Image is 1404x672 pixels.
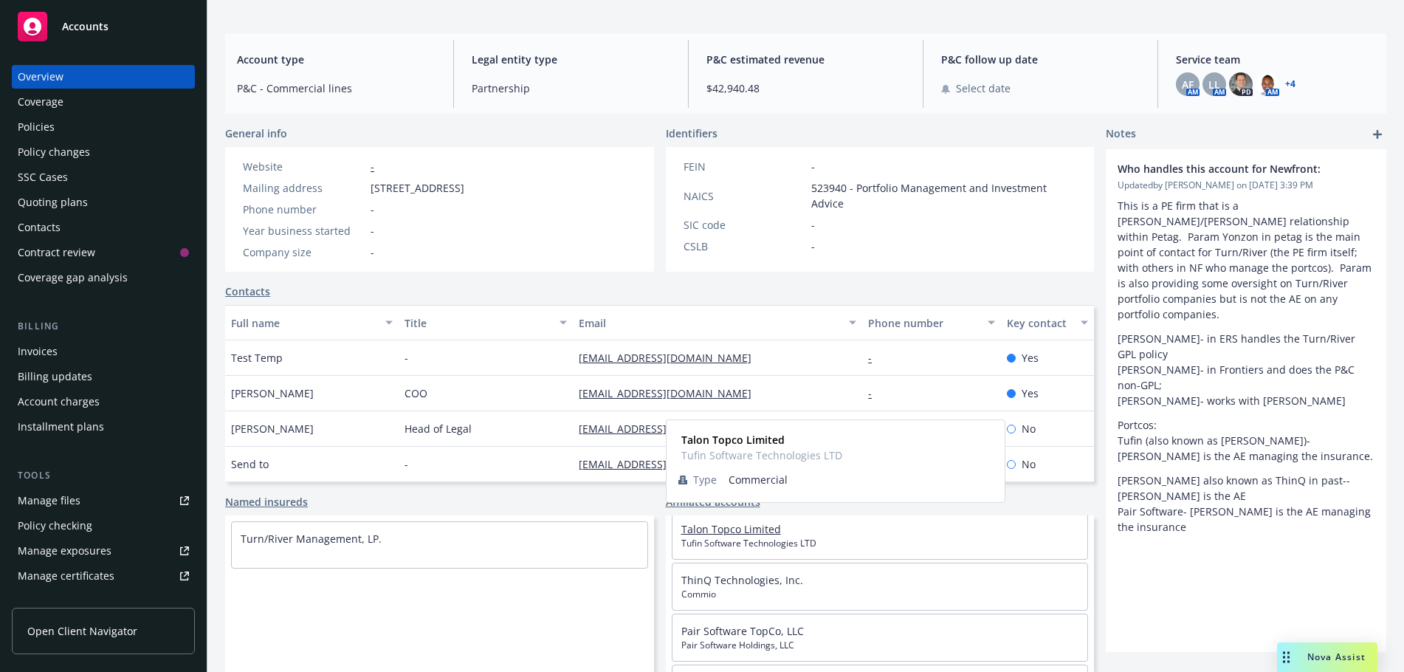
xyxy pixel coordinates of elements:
[1106,126,1136,143] span: Notes
[1022,385,1039,401] span: Yes
[868,386,884,400] a: -
[579,351,763,365] a: [EMAIL_ADDRESS][DOMAIN_NAME]
[399,305,572,340] button: Title
[1182,77,1194,92] span: AF
[225,126,287,141] span: General info
[18,165,68,189] div: SSC Cases
[18,90,63,114] div: Coverage
[862,305,1001,340] button: Phone number
[12,390,195,414] a: Account charges
[12,140,195,164] a: Policy changes
[243,223,365,239] div: Year business started
[811,239,815,254] span: -
[12,216,195,239] a: Contacts
[12,165,195,189] a: SSC Cases
[706,52,905,67] span: P&C estimated revenue
[1277,642,1377,672] button: Nova Assist
[1277,642,1295,672] div: Drag to move
[12,319,195,334] div: Billing
[1229,72,1253,96] img: photo
[405,350,408,366] span: -
[405,421,472,436] span: Head of Legal
[1176,52,1374,67] span: Service team
[681,433,785,447] strong: Talon Topco Limited
[573,305,862,340] button: Email
[405,385,427,401] span: COO
[1285,80,1295,89] a: +4
[231,456,269,472] span: Send to
[579,315,840,331] div: Email
[371,223,374,239] span: -
[868,315,979,331] div: Phone number
[12,115,195,139] a: Policies
[684,239,805,254] div: CSLB
[1307,651,1366,663] span: Nova Assist
[868,351,884,365] a: -
[941,52,1140,67] span: P&C follow up date
[684,188,805,204] div: NAICS
[62,21,109,32] span: Accounts
[12,266,195,289] a: Coverage gap analysis
[18,390,100,414] div: Account charges
[1118,179,1374,192] span: Updated by [PERSON_NAME] on [DATE] 3:39 PM
[956,80,1011,96] span: Select date
[12,340,195,363] a: Invoices
[12,468,195,483] div: Tools
[579,457,763,471] a: [EMAIL_ADDRESS][DOMAIN_NAME]
[243,202,365,217] div: Phone number
[1369,126,1386,143] a: add
[472,80,670,96] span: Partnership
[405,315,550,331] div: Title
[681,624,804,638] a: Pair Software TopCo, LLC
[1022,456,1036,472] span: No
[12,539,195,563] a: Manage exposures
[811,159,815,174] span: -
[18,65,63,89] div: Overview
[243,159,365,174] div: Website
[1208,77,1220,92] span: LL
[18,589,87,613] div: Manage BORs
[18,266,128,289] div: Coverage gap analysis
[12,589,195,613] a: Manage BORs
[811,217,815,233] span: -
[225,284,270,299] a: Contacts
[1106,149,1386,546] div: Who handles this account for Newfront:Updatedby [PERSON_NAME] on [DATE] 3:39 PMThis is a PE firm ...
[371,202,374,217] span: -
[1118,161,1336,176] span: Who handles this account for Newfront:
[18,564,114,588] div: Manage certificates
[18,191,88,214] div: Quoting plans
[1022,350,1039,366] span: Yes
[1118,417,1374,464] p: Portcos: Tufin (also known as [PERSON_NAME])- [PERSON_NAME] is the AE managing the insurance.
[18,140,90,164] div: Policy changes
[12,514,195,538] a: Policy checking
[811,180,1077,211] span: 523940 - Portfolio Management and Investment Advice
[231,421,314,436] span: [PERSON_NAME]
[684,217,805,233] div: SIC code
[237,52,436,67] span: Account type
[231,350,283,366] span: Test Temp
[1118,198,1374,322] p: This is a PE firm that is a [PERSON_NAME]/[PERSON_NAME] relationship within Petag. Param Yonzon i...
[231,385,314,401] span: [PERSON_NAME]
[241,532,382,546] a: Turn/River Management, LP.
[12,564,195,588] a: Manage certificates
[225,494,308,510] a: Named insureds
[18,415,104,439] div: Installment plans
[12,365,195,388] a: Billing updates
[12,191,195,214] a: Quoting plans
[681,522,781,536] a: Talon Topco Limited
[1256,72,1279,96] img: photo
[231,315,376,331] div: Full name
[681,573,803,587] a: ThinQ Technologies, Inc.
[1118,473,1374,535] p: [PERSON_NAME] also known as ThinQ in past-- [PERSON_NAME] is the AE Pair Software- [PERSON_NAME] ...
[12,65,195,89] a: Overview
[12,489,195,512] a: Manage files
[12,6,195,47] a: Accounts
[681,448,842,463] span: Tufin Software Technologies LTD
[681,588,1079,601] span: Commio
[18,489,80,512] div: Manage files
[1118,331,1374,408] p: [PERSON_NAME]- in ERS handles the Turn/River GPL policy [PERSON_NAME]- in Frontiers and does the ...
[12,241,195,264] a: Contract review
[371,180,464,196] span: [STREET_ADDRESS]
[237,80,436,96] span: P&C - Commercial lines
[579,422,763,436] a: [EMAIL_ADDRESS][DOMAIN_NAME]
